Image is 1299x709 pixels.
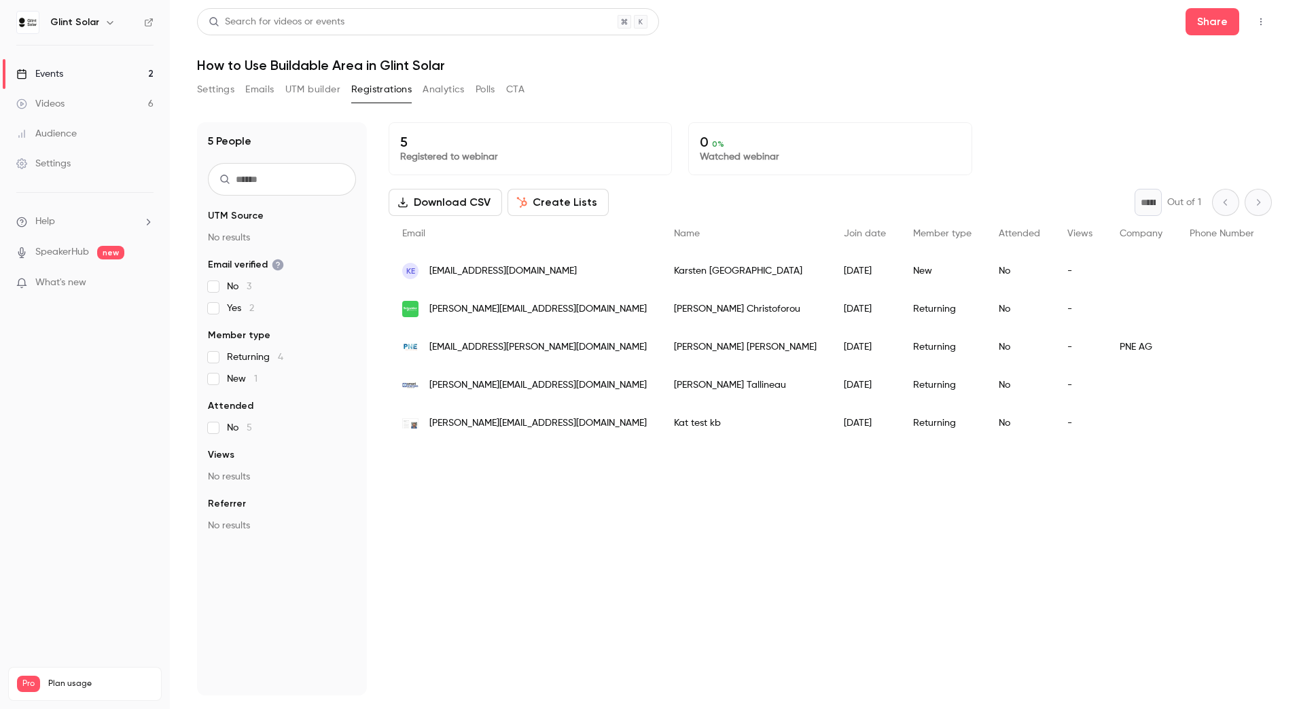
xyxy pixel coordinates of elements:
[249,304,254,313] span: 2
[476,79,495,101] button: Polls
[429,378,647,393] span: [PERSON_NAME][EMAIL_ADDRESS][DOMAIN_NAME]
[208,470,356,484] p: No results
[245,79,274,101] button: Emails
[1106,328,1176,366] div: PNE AG
[830,290,900,328] div: [DATE]
[830,366,900,404] div: [DATE]
[209,15,344,29] div: Search for videos or events
[35,245,89,259] a: SpeakerHub
[1054,290,1106,328] div: -
[137,277,154,289] iframe: Noticeable Trigger
[389,189,502,216] button: Download CSV
[985,404,1054,442] div: No
[197,57,1272,73] h1: How to Use Buildable Area in Glint Solar
[208,399,253,413] span: Attended
[830,252,900,290] div: [DATE]
[208,258,284,272] span: Email verified
[227,421,252,435] span: No
[999,229,1040,238] span: Attended
[1186,8,1239,35] button: Share
[1167,196,1201,209] p: Out of 1
[1120,229,1162,238] span: Company
[423,79,465,101] button: Analytics
[17,676,40,692] span: Pro
[278,352,283,362] span: 4
[208,448,234,462] span: Views
[660,366,830,404] div: [PERSON_NAME] Tallineau
[913,229,972,238] span: Member type
[208,133,251,149] h1: 5 People
[660,404,830,442] div: Kat test kb
[50,16,99,29] h6: Glint Solar
[227,372,257,386] span: New
[830,328,900,366] div: [DATE]
[16,97,65,111] div: Videos
[402,301,419,317] img: se.com
[900,366,985,404] div: Returning
[17,12,39,33] img: Glint Solar
[208,209,356,532] section: facet-groups
[400,134,660,150] p: 5
[227,280,251,293] span: No
[227,302,254,315] span: Yes
[660,252,830,290] div: Karsten [GEOGRAPHIC_DATA]
[406,265,415,277] span: KE
[351,79,412,101] button: Registrations
[900,328,985,366] div: Returning
[700,134,960,150] p: 0
[1054,328,1106,366] div: -
[506,79,524,101] button: CTA
[16,127,77,141] div: Audience
[1190,229,1254,238] span: Phone Number
[285,79,340,101] button: UTM builder
[700,150,960,164] p: Watched webinar
[429,264,577,278] span: [EMAIL_ADDRESS][DOMAIN_NAME]
[508,189,609,216] button: Create Lists
[830,404,900,442] div: [DATE]
[985,290,1054,328] div: No
[429,340,647,354] span: [EMAIL_ADDRESS][PERSON_NAME][DOMAIN_NAME]
[197,79,234,101] button: Settings
[35,215,55,229] span: Help
[208,497,246,511] span: Referrer
[1054,252,1106,290] div: -
[1067,229,1092,238] span: Views
[660,328,830,366] div: [PERSON_NAME] [PERSON_NAME]
[227,350,283,364] span: Returning
[16,215,154,229] li: help-dropdown-opener
[402,339,419,355] img: pnegroup.com
[208,519,356,532] p: No results
[900,252,985,290] div: New
[402,229,425,238] span: Email
[16,67,63,81] div: Events
[35,276,86,290] span: What's new
[660,290,830,328] div: [PERSON_NAME] Christoforou
[1054,366,1106,404] div: -
[429,416,647,431] span: [PERSON_NAME][EMAIL_ADDRESS][DOMAIN_NAME]
[400,150,660,164] p: Registered to webinar
[247,282,251,291] span: 3
[985,366,1054,404] div: No
[985,328,1054,366] div: No
[16,157,71,170] div: Settings
[402,418,419,429] img: barofe.no
[208,209,264,223] span: UTM Source
[208,231,356,244] p: No results
[97,246,124,259] span: new
[208,329,270,342] span: Member type
[712,139,724,149] span: 0 %
[985,252,1054,290] div: No
[900,290,985,328] div: Returning
[48,678,153,689] span: Plan usage
[429,302,647,316] span: [PERSON_NAME][EMAIL_ADDRESS][DOMAIN_NAME]
[402,377,419,393] img: smart-energies.eu
[254,374,257,384] span: 1
[674,229,700,238] span: Name
[247,423,252,433] span: 5
[844,229,886,238] span: Join date
[900,404,985,442] div: Returning
[1054,404,1106,442] div: -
